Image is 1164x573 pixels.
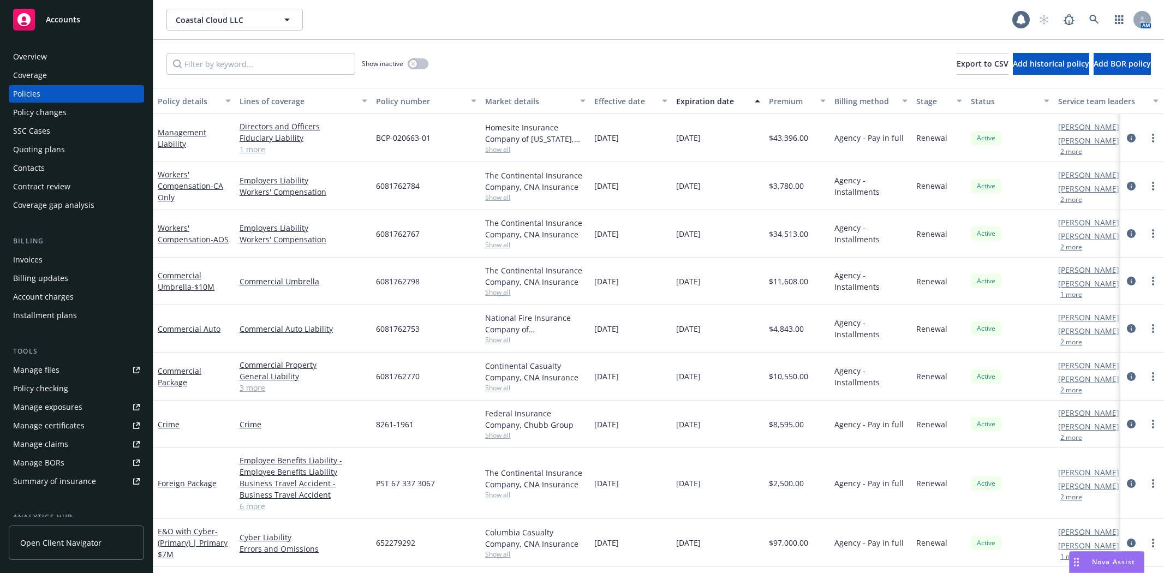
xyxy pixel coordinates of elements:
span: Show all [485,288,586,297]
button: Service team leaders [1054,88,1163,114]
span: Renewal [916,537,947,548]
div: Coverage [13,67,47,84]
span: $3,780.00 [769,180,804,192]
span: [DATE] [676,371,701,382]
span: Active [975,479,997,488]
div: Manage claims [13,435,68,453]
span: $10,550.00 [769,371,808,382]
span: PST 67 337 3067 [376,477,435,489]
span: Active [975,133,997,143]
span: $97,000.00 [769,537,808,548]
span: $2,500.00 [769,477,804,489]
button: 2 more [1060,244,1082,250]
span: Nova Assist [1092,557,1135,566]
a: [PERSON_NAME] [1058,135,1119,146]
a: [PERSON_NAME] [1058,540,1119,551]
a: [PERSON_NAME] [1058,480,1119,492]
a: Policies [9,85,144,103]
a: Foreign Package [158,478,217,488]
button: Policy number [372,88,481,114]
button: 1 more [1060,553,1082,560]
a: Invoices [9,251,144,268]
a: 1 more [240,144,367,155]
div: Market details [485,95,574,107]
a: Fiduciary Liability [240,132,367,144]
span: [DATE] [676,180,701,192]
a: more [1147,274,1160,288]
a: circleInformation [1125,274,1138,288]
a: Billing updates [9,270,144,287]
a: Quoting plans [9,141,144,158]
span: Show all [485,383,586,392]
div: The Continental Insurance Company, CNA Insurance [485,467,586,490]
div: Stage [916,95,950,107]
span: Show all [485,240,586,249]
span: $11,608.00 [769,276,808,287]
a: more [1147,180,1160,193]
a: Manage files [9,361,144,379]
a: circleInformation [1125,227,1138,240]
span: 6081762753 [376,323,420,335]
a: Crime [240,419,367,430]
a: more [1147,417,1160,431]
a: Report a Bug [1058,9,1080,31]
div: The Continental Insurance Company, CNA Insurance [485,265,586,288]
a: [PERSON_NAME] [1058,217,1119,228]
button: Lines of coverage [235,88,372,114]
div: Effective date [594,95,655,107]
a: Account charges [9,288,144,306]
button: 2 more [1060,339,1082,345]
a: circleInformation [1125,370,1138,383]
span: $8,595.00 [769,419,804,430]
span: [DATE] [594,132,619,144]
span: - $10M [192,282,214,292]
div: Policy changes [13,104,67,121]
button: 2 more [1060,387,1082,393]
a: Summary of insurance [9,473,144,490]
div: Manage BORs [13,454,64,471]
span: $4,843.00 [769,323,804,335]
button: Coastal Cloud LLC [166,9,303,31]
a: 3 more [240,382,367,393]
div: Lines of coverage [240,95,355,107]
span: Renewal [916,419,947,430]
button: Policy details [153,88,235,114]
span: Show all [485,145,586,154]
span: [DATE] [594,477,619,489]
span: Renewal [916,371,947,382]
span: Active [975,181,997,191]
button: Effective date [590,88,672,114]
div: Invoices [13,251,43,268]
span: Agency - Installments [834,175,908,198]
span: [DATE] [594,537,619,548]
span: 8261-1961 [376,419,414,430]
span: Open Client Navigator [20,537,102,548]
div: Columbia Casualty Company, CNA Insurance [485,527,586,550]
span: Agency - Pay in full [834,419,904,430]
span: Agency - Installments [834,365,908,388]
span: [DATE] [676,276,701,287]
a: Commercial Package [158,366,201,387]
span: [DATE] [594,419,619,430]
a: Start snowing [1033,9,1055,31]
a: circleInformation [1125,132,1138,145]
span: Active [975,229,997,238]
span: $43,396.00 [769,132,808,144]
a: Workers' Compensation [158,169,223,202]
a: Policy changes [9,104,144,121]
a: circleInformation [1125,180,1138,193]
span: Active [975,419,997,429]
a: Commercial Auto Liability [240,323,367,335]
div: Service team leaders [1058,95,1147,107]
div: Installment plans [13,307,77,324]
a: Commercial Property [240,359,367,371]
a: Commercial Umbrella [158,270,214,292]
span: Coastal Cloud LLC [176,14,270,26]
div: Billing [9,236,144,247]
div: Contract review [13,178,70,195]
div: Drag to move [1070,552,1083,572]
span: [DATE] [594,228,619,240]
span: Show all [485,193,586,202]
div: Federal Insurance Company, Chubb Group [485,408,586,431]
a: Employers Liability [240,175,367,186]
